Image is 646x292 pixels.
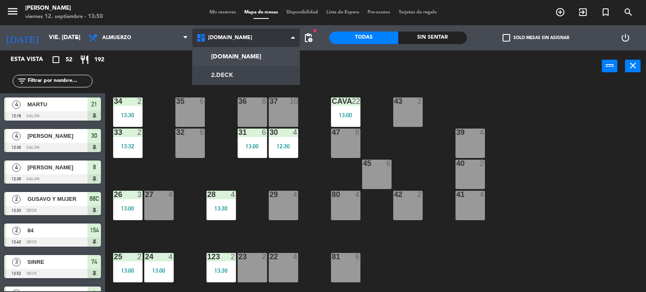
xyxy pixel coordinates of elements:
div: 22 [270,253,270,260]
div: 36 [238,97,239,105]
div: 8 [355,129,360,136]
i: power_settings_new [620,33,630,43]
span: Mis reservas [205,10,240,15]
div: 2 [418,191,423,198]
span: [PERSON_NAME] [27,132,87,140]
div: 8 [262,97,267,105]
div: 4 [293,253,298,260]
div: 29 [270,191,270,198]
div: 13:30 [207,268,236,274]
span: 192 [94,55,104,65]
span: [DOMAIN_NAME] [208,35,252,41]
i: search [623,7,633,17]
div: 4 [169,253,174,260]
span: SINRE [27,258,87,266]
div: 6 [387,160,392,167]
span: Mapa de mesas [240,10,282,15]
div: 35 [176,97,177,105]
i: add_circle_outline [555,7,565,17]
label: Solo mesas sin asignar [503,34,569,42]
div: 6 [200,97,205,105]
div: 4 [169,191,174,198]
span: Disponibilidad [282,10,322,15]
div: 13:00 [144,268,174,274]
div: 23 [238,253,239,260]
div: 12:30 [269,143,298,149]
span: 8 [93,162,96,172]
a: 2.DECK [193,66,300,84]
div: 4 [293,191,298,198]
i: close [628,61,638,71]
span: 2 [12,226,21,235]
i: turned_in_not [601,7,611,17]
span: Lista de Espera [322,10,363,15]
div: 30 [270,129,270,136]
div: 2 [138,253,143,260]
div: Esta vista [4,55,61,65]
div: 13:32 [113,143,143,149]
div: 13:00 [113,268,143,274]
span: [PERSON_NAME] [27,163,87,172]
span: 4 [12,132,21,140]
button: menu [6,5,19,21]
span: GUSAVO Y MUJER [27,195,87,203]
span: 3 [12,258,21,266]
div: 13:30 [113,112,143,118]
div: 31 [238,129,239,136]
div: 13:00 [331,112,360,118]
input: Filtrar por nombre... [27,76,92,86]
div: 123 [207,253,208,260]
div: 4 [293,129,298,136]
div: 13:00 [113,205,143,211]
a: [DOMAIN_NAME] [193,47,300,66]
span: Pre-acceso [363,10,394,15]
span: 154 [90,225,99,235]
span: pending_actions [303,33,313,43]
span: MARTU [27,100,87,109]
div: 6 [262,129,267,136]
span: fiber_manual_record [312,28,318,33]
div: 6 [200,129,205,136]
span: Almuerzo [102,35,131,41]
button: power_input [602,60,617,72]
div: 3 [138,191,143,198]
div: 2 [262,253,267,260]
span: 21 [91,99,97,109]
i: crop_square [51,55,61,65]
span: 30 [91,131,97,141]
i: filter_list [17,76,27,86]
div: 2 [231,253,236,260]
div: 2 [138,97,143,105]
div: 2 [418,97,423,105]
span: check_box_outline_blank [503,34,510,42]
div: 32 [176,129,177,136]
i: power_input [605,61,615,71]
i: arrow_drop_down [72,33,82,43]
span: 4 [12,163,21,172]
div: viernes 12. septiembre - 13:50 [25,13,103,21]
span: 74 [91,257,97,267]
div: 37 [270,97,270,105]
div: 28 [207,191,208,198]
span: 4 [12,100,21,109]
i: exit_to_app [578,7,588,17]
div: 22 [352,97,360,105]
i: menu [6,5,19,18]
span: 84 [27,226,87,235]
div: 4 [231,191,236,198]
div: 6 [355,253,360,260]
div: 4 [480,191,485,198]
